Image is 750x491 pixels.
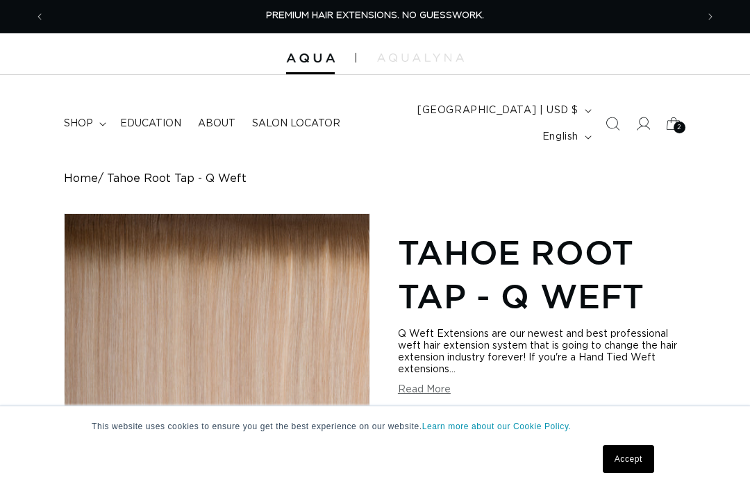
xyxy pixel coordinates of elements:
span: Education [120,117,181,130]
button: Read More [398,384,451,396]
a: Home [64,172,98,185]
a: Education [112,109,190,138]
span: PREMIUM HAIR EXTENSIONS. NO GUESSWORK. [266,11,484,20]
a: Accept [603,445,654,473]
a: Learn more about our Cookie Policy. [422,422,572,431]
span: [GEOGRAPHIC_DATA] | USD $ [417,103,578,118]
button: Next announcement [695,3,726,30]
a: Salon Locator [244,109,349,138]
summary: Search [597,108,628,139]
span: 2 [677,122,682,133]
div: Q Weft Extensions are our newest and best professional weft hair extension system that is going t... [398,328,686,376]
img: aqualyna.com [377,53,464,62]
button: English [534,124,597,150]
a: About [190,109,244,138]
button: Previous announcement [24,3,55,30]
span: Tahoe Root Tap - Q Weft [107,172,247,185]
span: English [542,130,578,144]
span: Salon Locator [252,117,340,130]
h1: Tahoe Root Tap - Q Weft [398,231,686,317]
p: This website uses cookies to ensure you get the best experience on our website. [92,420,658,433]
button: [GEOGRAPHIC_DATA] | USD $ [409,97,597,124]
span: shop [64,117,93,130]
span: About [198,117,235,130]
nav: breadcrumbs [64,172,686,185]
img: Aqua Hair Extensions [286,53,335,63]
summary: shop [56,109,112,138]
